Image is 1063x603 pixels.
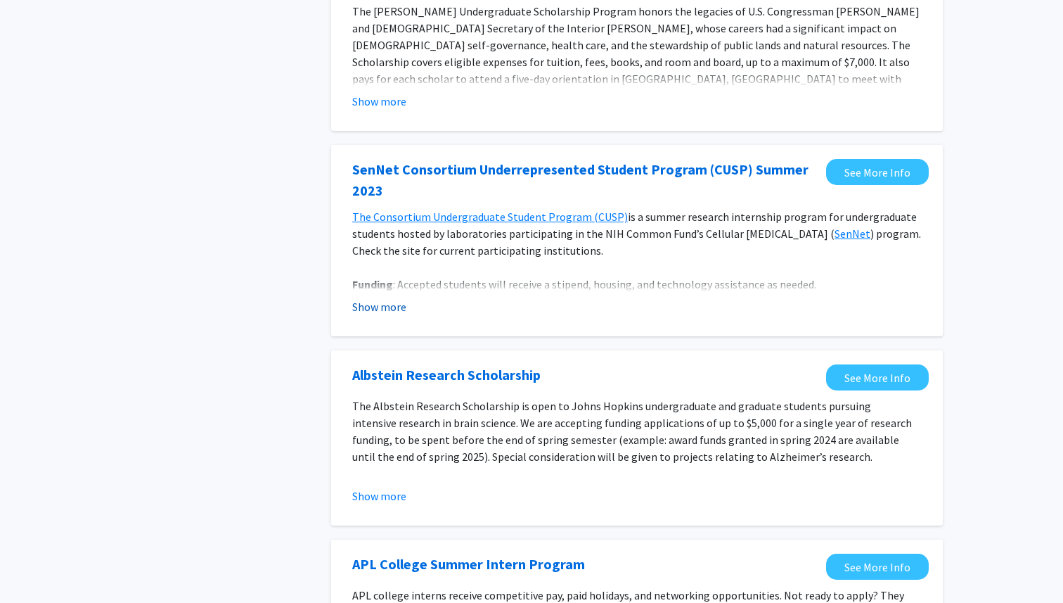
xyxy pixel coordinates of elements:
[826,364,929,391] a: Opens in a new tab
[352,159,819,201] a: Opens in a new tab
[352,208,922,259] p: is a summer research internship program for undergraduate students hosted by laboratories partici...
[352,398,922,465] p: The Albstein Research Scholarship is open to Johns Hopkins undergraduate and graduate students pu...
[826,159,929,185] a: Opens in a new tab
[11,540,60,592] iframe: Chat
[835,227,870,241] a: SenNet
[352,554,585,575] a: Opens in a new tab
[352,298,406,315] button: Show more
[352,488,406,504] button: Show more
[352,4,920,120] span: The [PERSON_NAME] Undergraduate Scholarship Program honors the legacies of U.S. Congressman [PERS...
[352,210,628,224] a: The Consortium Undergraduate Student Program (CUSP)
[352,276,922,293] p: : Accepted students will receive a stipend, housing, and technology assistance as needed.
[352,93,406,110] button: Show more
[352,277,393,291] strong: Funding
[826,554,929,580] a: Opens in a new tab
[352,364,541,386] a: Opens in a new tab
